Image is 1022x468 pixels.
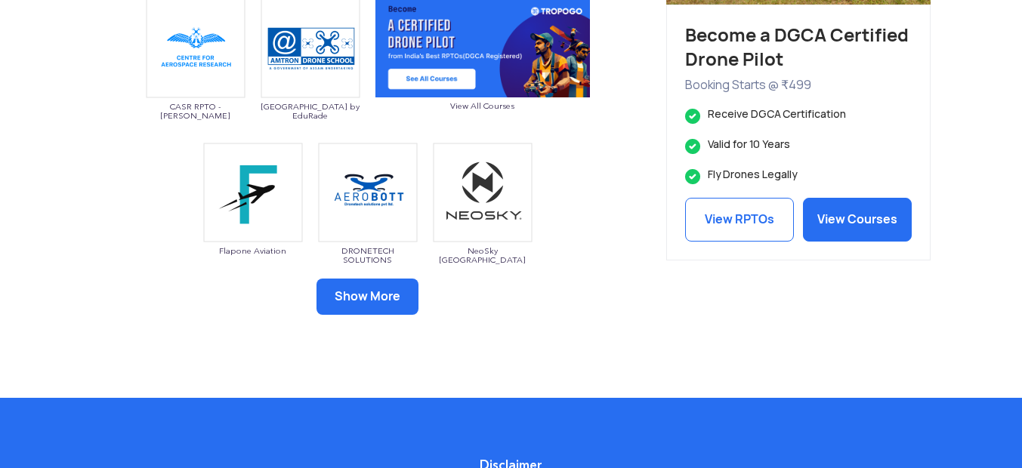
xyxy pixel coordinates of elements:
span: DRONETECH SOLUTIONS [318,246,418,264]
li: Valid for 10 Years [685,137,912,152]
a: NeoSky [GEOGRAPHIC_DATA] [433,185,533,264]
span: CASR RPTO - [PERSON_NAME] [146,102,245,120]
a: Flapone Aviation [203,185,303,255]
h3: Become a DGCA Certified Drone Pilot [685,23,912,72]
img: bg_droneteech.png [318,143,418,242]
span: NeoSky [GEOGRAPHIC_DATA] [433,246,533,264]
span: Flapone Aviation [203,246,303,255]
img: img_neosky.png [433,143,533,242]
span: [GEOGRAPHIC_DATA] by EduRade [261,102,360,120]
a: CASR RPTO - [PERSON_NAME] [146,41,245,120]
span: View All Courses [375,101,590,110]
a: View RPTOs [685,198,794,242]
a: DRONETECH SOLUTIONS [318,185,418,264]
p: Booking Starts @ ₹499 [685,75,912,95]
img: bg_flapone.png [203,143,303,242]
button: Show More [316,279,418,315]
li: Receive DGCA Certification [685,107,912,122]
li: Fly Drones Legally [685,168,912,182]
a: View Courses [803,198,912,242]
a: View All Courses [375,41,590,110]
a: [GEOGRAPHIC_DATA] by EduRade [261,41,360,120]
